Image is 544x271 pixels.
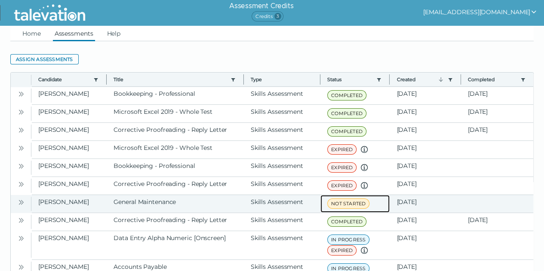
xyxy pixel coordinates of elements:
span: Type [251,76,313,83]
button: Open [16,233,26,243]
clr-dg-cell: Skills Assessment [244,195,320,213]
a: Help [105,26,123,41]
button: Open [16,143,26,153]
clr-dg-cell: [DATE] [390,123,461,140]
clr-dg-cell: [DATE] [461,213,533,231]
button: Column resize handle [387,70,392,88]
button: Title [114,76,227,83]
cds-icon: Open [18,127,25,134]
cds-icon: Open [18,217,25,224]
a: Assessments [53,26,95,41]
clr-dg-cell: Skills Assessment [244,159,320,177]
span: NOT STARTED [327,198,369,209]
clr-dg-cell: Bookkeeping - Professional [107,159,243,177]
clr-dg-cell: Skills Assessment [244,87,320,104]
clr-dg-cell: Corrective Proofreading - Reply Letter [107,213,243,231]
button: Column resize handle [317,70,323,88]
clr-dg-cell: [PERSON_NAME] [31,195,107,213]
clr-dg-cell: [DATE] [390,213,461,231]
button: Open [16,179,26,189]
clr-dg-cell: [PERSON_NAME] [31,213,107,231]
span: Credits [252,11,283,21]
clr-dg-cell: [PERSON_NAME] [31,105,107,122]
a: Home [21,26,43,41]
cds-icon: Open [18,181,25,188]
clr-dg-cell: Skills Assessment [244,177,320,195]
span: EXPIRED [327,245,357,256]
cds-icon: Open [18,264,25,271]
button: Open [16,125,26,135]
clr-dg-cell: [PERSON_NAME] [31,231,107,259]
clr-dg-cell: [DATE] [461,87,533,104]
button: Status [327,76,373,83]
button: Created [396,76,444,83]
cds-icon: Open [18,199,25,206]
button: Column resize handle [241,70,246,88]
clr-dg-cell: General Maintenance [107,195,243,213]
clr-dg-cell: Bookkeeping - Professional [107,87,243,104]
button: Column resize handle [458,70,464,88]
cds-icon: Open [18,163,25,170]
cds-icon: Open [18,109,25,116]
clr-dg-cell: Skills Assessment [244,105,320,122]
button: Completed [468,76,517,83]
clr-dg-cell: Microsoft Excel 2019 - Whole Test [107,141,243,158]
button: Open [16,107,26,117]
span: IN PROGRESS [327,234,369,245]
clr-dg-cell: Skills Assessment [244,213,320,231]
clr-dg-cell: [PERSON_NAME] [31,141,107,158]
clr-dg-cell: [PERSON_NAME] [31,177,107,195]
span: COMPLETED [327,126,366,137]
clr-dg-cell: [DATE] [390,105,461,122]
clr-dg-cell: [DATE] [461,123,533,140]
clr-dg-cell: [PERSON_NAME] [31,87,107,104]
button: Open [16,197,26,207]
cds-icon: Open [18,91,25,97]
clr-dg-cell: Corrective Proofreading - Reply Letter [107,123,243,140]
button: show user actions [423,7,537,17]
h6: Assessment Credits [229,1,293,11]
img: Talevation_Logo_Transparent_white.png [10,2,89,24]
cds-icon: Open [18,145,25,152]
button: Open [16,88,26,99]
span: 3 [274,13,281,20]
clr-dg-cell: [PERSON_NAME] [31,123,107,140]
button: Candidate [38,76,90,83]
span: COMPLETED [327,216,366,227]
button: Assign assessments [10,54,79,64]
cds-icon: Open [18,235,25,242]
span: COMPLETED [327,90,366,100]
clr-dg-cell: Data Entry Alpha Numeric [Onscreen] [107,231,243,259]
span: COMPLETED [327,108,366,119]
button: Open [16,215,26,225]
span: EXPIRED [327,144,357,155]
clr-dg-cell: Corrective Proofreading - Reply Letter [107,177,243,195]
clr-dg-cell: [DATE] [390,231,461,259]
clr-dg-cell: Skills Assessment [244,123,320,140]
clr-dg-cell: [DATE] [461,105,533,122]
clr-dg-cell: [DATE] [390,159,461,177]
clr-dg-cell: Skills Assessment [244,141,320,158]
clr-dg-cell: [DATE] [390,195,461,213]
span: EXPIRED [327,162,357,173]
clr-dg-cell: [DATE] [390,87,461,104]
clr-dg-cell: Skills Assessment [244,231,320,259]
clr-dg-cell: [PERSON_NAME] [31,159,107,177]
button: Open [16,161,26,171]
clr-dg-cell: Microsoft Excel 2019 - Whole Test [107,105,243,122]
span: EXPIRED [327,180,357,191]
clr-dg-cell: [DATE] [390,177,461,195]
button: Column resize handle [104,70,109,88]
clr-dg-cell: [DATE] [390,141,461,158]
